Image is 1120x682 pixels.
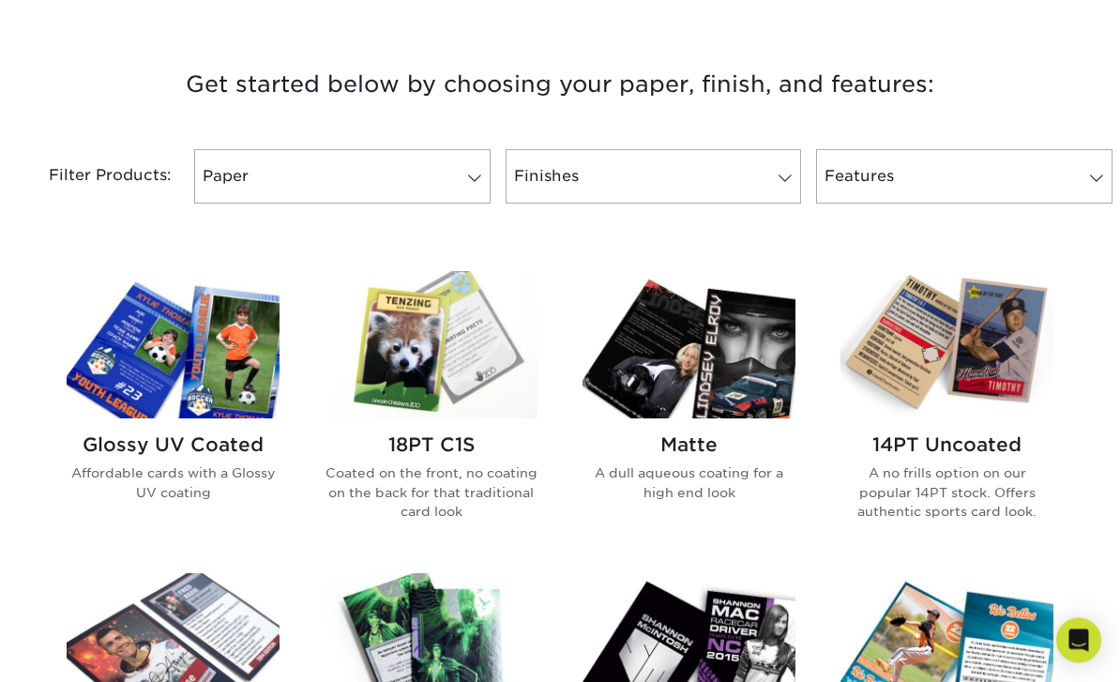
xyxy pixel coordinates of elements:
h3: Get started below by choosing your paper, finish, and features: [14,43,1106,128]
a: 14PT Uncoated Trading Cards 14PT Uncoated A no frills option on our popular 14PT stock. Offers au... [840,272,1053,552]
p: Coated on the front, no coating on the back for that traditional card look [325,464,537,522]
p: A dull aqueous coating for a high end look [583,464,795,503]
a: Glossy UV Coated Trading Cards Glossy UV Coated Affordable cards with a Glossy UV coating [67,272,280,552]
h2: 14PT Uncoated [840,434,1053,457]
img: Matte Trading Cards [583,272,795,419]
img: Glossy UV Coated Trading Cards [67,272,280,419]
div: Open Intercom Messenger [1056,618,1101,663]
img: 18PT C1S Trading Cards [325,272,537,419]
img: 14PT Uncoated Trading Cards [840,272,1053,419]
iframe: Google Customer Reviews [5,625,159,675]
h2: Matte [583,434,795,457]
a: Features [816,150,1112,205]
p: A no frills option on our popular 14PT stock. Offers authentic sports card look. [840,464,1053,522]
a: Paper [194,150,491,205]
a: Matte Trading Cards Matte A dull aqueous coating for a high end look [583,272,795,552]
p: Affordable cards with a Glossy UV coating [67,464,280,503]
a: Finishes [506,150,802,205]
h2: 18PT C1S [325,434,537,457]
a: 18PT C1S Trading Cards 18PT C1S Coated on the front, no coating on the back for that traditional ... [325,272,537,552]
h2: Glossy UV Coated [67,434,280,457]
